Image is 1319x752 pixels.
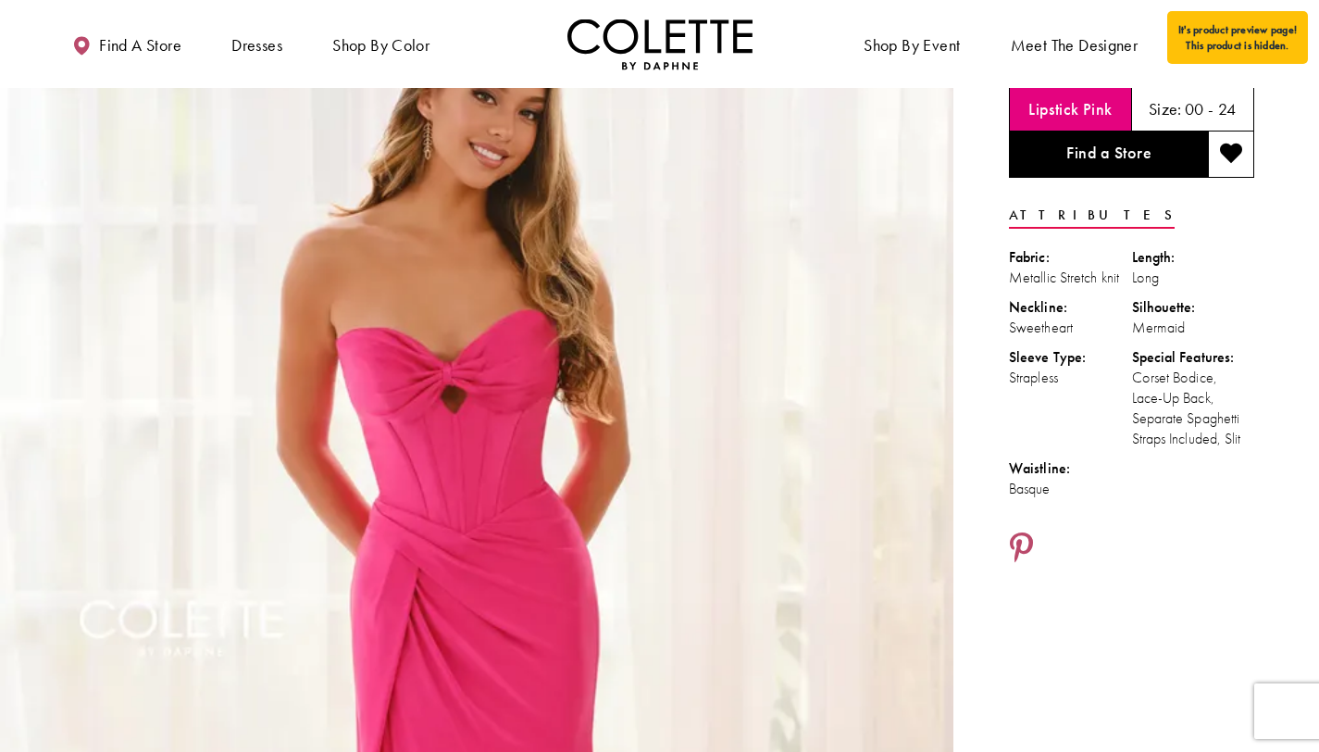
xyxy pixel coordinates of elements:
div: Sleeve Type: [1009,347,1132,368]
span: Shop by color [332,36,429,55]
span: Meet the designer [1011,36,1139,55]
a: Attributes [1009,202,1175,229]
div: Neckline: [1009,297,1132,318]
img: Colette by Daphne [567,19,753,69]
div: Metallic Stretch knit [1009,268,1132,288]
div: Sweetheart [1009,318,1132,338]
a: Share using Pinterest - Opens in new tab [1009,532,1034,567]
div: Special Features: [1132,347,1255,368]
h5: 00 - 24 [1185,100,1237,119]
div: Corset Bodice, Lace-Up Back, Separate Spaghetti Straps Included, Slit [1132,368,1255,449]
a: Meet the designer [1006,19,1143,69]
a: Find a store [68,19,186,69]
div: It's product preview page! This product is hidden. [1167,11,1308,64]
span: Dresses [231,36,282,55]
span: Shop By Event [859,19,964,69]
button: Add to wishlist [1208,132,1254,178]
div: Strapless [1009,368,1132,388]
span: Shop By Event [864,36,960,55]
div: Waistline: [1009,458,1132,479]
div: Long [1132,268,1255,288]
span: Shop by color [328,19,434,69]
a: Visit Home Page [567,19,753,69]
div: Basque [1009,479,1132,499]
span: Dresses [227,19,287,69]
h5: Chosen color [1028,100,1112,119]
span: Size: [1149,98,1182,119]
div: Mermaid [1132,318,1255,338]
div: Length: [1132,247,1255,268]
div: Silhouette: [1132,297,1255,318]
span: Find a store [99,36,181,55]
div: Fabric: [1009,247,1132,268]
a: Find a Store [1009,132,1208,178]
